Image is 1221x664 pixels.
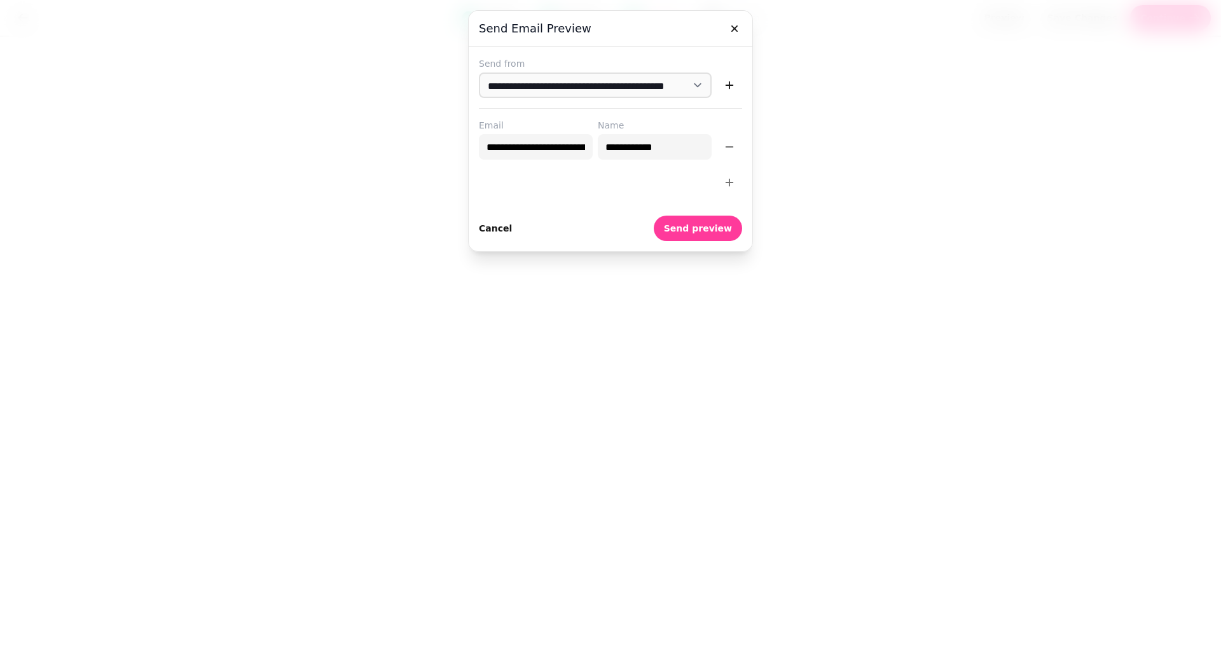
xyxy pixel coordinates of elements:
[479,21,742,36] h3: Send email preview
[479,57,742,70] label: Send from
[664,224,732,233] span: Send preview
[598,119,712,132] label: Name
[479,119,593,132] label: Email
[479,224,512,233] span: Cancel
[479,216,512,241] button: Cancel
[654,216,742,241] button: Send preview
